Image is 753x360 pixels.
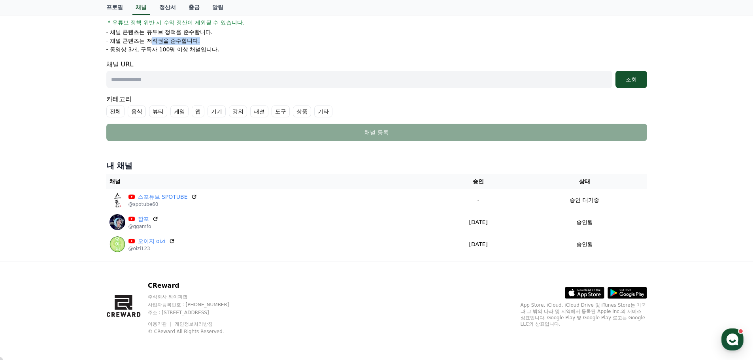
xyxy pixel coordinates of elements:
img: 깜포 [109,214,125,230]
div: 카테고리 [106,94,647,117]
div: 채널 URL [106,60,647,88]
label: 기기 [208,106,226,117]
label: 게임 [170,106,189,117]
img: 스포튜브 SPOTUBE [109,192,125,208]
p: @ggamfo [128,223,159,230]
div: 채널 등록 [122,128,631,136]
th: 채널 [106,174,435,189]
p: - 채널 콘텐츠는 유튜브 정책을 준수합니다. [106,28,213,36]
p: @oizi123 [128,245,175,252]
label: 뷰티 [149,106,167,117]
th: 승인 [435,174,522,189]
span: * 유튜브 정책 위반 시 수익 정산이 제외될 수 있습니다. [108,19,245,26]
a: 홈 [2,251,52,270]
label: 상품 [293,106,311,117]
span: 홈 [25,262,30,269]
a: 스포튜브 SPOTUBE [138,193,188,201]
p: 주식회사 와이피랩 [148,294,244,300]
span: 설정 [122,262,132,269]
p: 승인됨 [576,240,593,249]
div: 조회 [619,75,644,83]
button: 조회 [615,71,647,88]
a: 이용약관 [148,321,173,327]
a: 설정 [102,251,152,270]
a: 깜포 [138,215,149,223]
label: 도구 [272,106,290,117]
p: - 동영상 3개, 구독자 100명 이상 채널입니다. [106,45,219,53]
p: 사업자등록번호 : [PHONE_NUMBER] [148,302,244,308]
span: 대화 [72,263,82,269]
a: 대화 [52,251,102,270]
p: [DATE] [438,218,519,226]
p: 주소 : [STREET_ADDRESS] [148,309,244,316]
p: 승인됨 [576,218,593,226]
p: - [438,196,519,204]
label: 전체 [106,106,125,117]
th: 상태 [522,174,647,189]
a: 개인정보처리방침 [175,321,213,327]
label: 기타 [314,106,332,117]
p: [DATE] [438,240,519,249]
p: © CReward All Rights Reserved. [148,328,244,335]
button: 채널 등록 [106,124,647,141]
p: App Store, iCloud, iCloud Drive 및 iTunes Store는 미국과 그 밖의 나라 및 지역에서 등록된 Apple Inc.의 서비스 상표입니다. Goo... [521,302,647,327]
label: 앱 [192,106,204,117]
p: CReward [148,281,244,290]
p: - 채널 콘텐츠는 저작권을 준수합니다. [106,37,200,45]
label: 강의 [229,106,247,117]
label: 패션 [250,106,268,117]
h4: 내 채널 [106,160,647,171]
p: 승인 대기중 [570,196,599,204]
label: 음식 [128,106,146,117]
a: 오이지 oizi [138,237,166,245]
p: @spotube60 [128,201,197,207]
img: 오이지 oizi [109,236,125,252]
